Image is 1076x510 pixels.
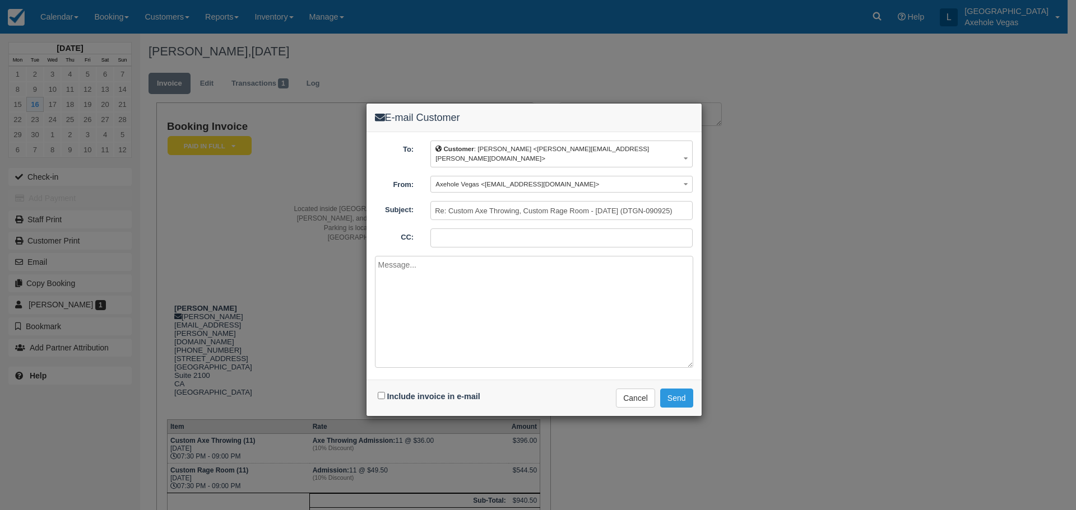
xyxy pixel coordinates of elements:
label: Subject: [367,201,423,216]
b: Customer [443,145,474,152]
span: Axehole Vegas <[EMAIL_ADDRESS][DOMAIN_NAME]> [435,180,599,188]
label: From: [367,176,423,190]
button: Customer: [PERSON_NAME] <[PERSON_NAME][EMAIL_ADDRESS][PERSON_NAME][DOMAIN_NAME]> [430,141,693,167]
label: To: [367,141,423,155]
span: : [PERSON_NAME] <[PERSON_NAME][EMAIL_ADDRESS][PERSON_NAME][DOMAIN_NAME]> [435,145,649,162]
label: CC: [367,228,423,243]
h4: E-mail Customer [375,112,693,124]
button: Cancel [616,389,655,408]
button: Axehole Vegas <[EMAIL_ADDRESS][DOMAIN_NAME]> [430,176,693,193]
label: Include invoice in e-mail [387,392,480,401]
button: Send [660,389,693,408]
